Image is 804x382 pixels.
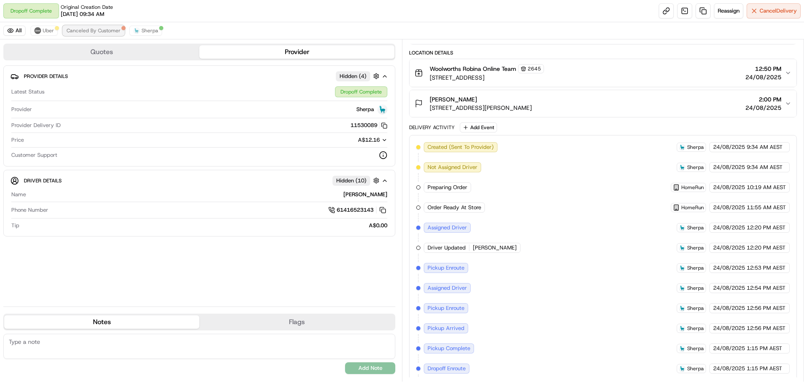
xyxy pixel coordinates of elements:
img: sherpa_logo.png [377,104,387,114]
img: sherpa_logo.png [679,305,685,312]
span: A$12.16 [358,136,380,143]
span: 11:55 AM AEST [747,204,786,211]
span: Assigned Driver [428,224,467,231]
img: sherpa_logo.png [679,345,685,352]
span: Created (Sent To Provider) [428,143,494,151]
span: 2:00 PM [745,95,781,104]
div: Delivery Activity [409,124,455,131]
span: Pickup Complete [428,345,470,352]
span: 24/08/2025 [713,204,745,211]
span: 1:15 PM AEST [747,345,782,352]
span: Provider Details [24,73,68,80]
span: 12:56 PM AEST [747,304,786,312]
span: 24/08/2025 [713,244,745,252]
img: sherpa_logo.png [679,244,685,251]
img: sherpa_logo.png [679,164,685,171]
span: [STREET_ADDRESS][PERSON_NAME] [430,104,532,112]
span: Sherpa [687,305,704,312]
span: Uber [43,27,54,34]
button: Hidden (10) [332,175,381,186]
span: HomeRun [681,204,704,211]
span: Sherpa [356,106,374,113]
img: sherpa_logo.png [679,265,685,271]
span: Original Creation Date [61,4,113,10]
img: sherpa_logo.png [679,365,685,372]
span: 61416523143 [337,206,374,214]
span: Order Ready At Store [428,204,481,211]
span: Cancel Delivery [760,7,797,15]
button: CancelDelivery [747,3,801,18]
a: 61416523143 [328,205,387,215]
img: sherpa_logo.png [679,144,685,151]
span: 24/08/2025 [713,304,745,312]
span: 24/08/2025 [713,184,745,191]
span: 24/08/2025 [713,325,745,332]
span: 10:19 AM AEST [747,184,786,191]
span: 24/08/2025 [713,224,745,231]
div: Location Details [409,49,797,56]
button: Driver DetailsHidden (10) [10,174,388,187]
button: Flags [199,315,394,329]
span: 24/08/2025 [713,143,745,151]
button: Notes [4,315,199,329]
button: [PERSON_NAME][STREET_ADDRESS][PERSON_NAME]2:00 PM24/08/2025 [410,90,796,117]
span: Sherpa [687,285,704,291]
button: A$12.16 [314,136,387,144]
span: Hidden ( 10 ) [336,177,366,185]
button: Woolworths Robina Online Team2645[STREET_ADDRESS]12:50 PM24/08/2025 [410,59,796,87]
span: Driver Details [24,177,62,184]
span: Sherpa [687,345,704,352]
span: Sherpa [687,244,704,251]
span: Sherpa [687,365,704,372]
img: sherpa_logo.png [133,27,140,34]
span: Provider [11,106,32,113]
button: Provider [199,45,394,59]
span: HomeRun [681,184,704,191]
span: Woolworths Robina Online Team [430,65,516,73]
span: Sherpa [687,224,704,231]
span: Tip [11,222,19,229]
span: Latest Status [11,88,44,96]
span: 24/08/2025 [745,73,781,81]
span: Name [11,191,26,198]
span: [PERSON_NAME] [430,95,477,104]
span: 9:34 AM AEST [747,164,783,171]
span: [DATE] 09:34 AM [61,10,104,18]
span: 9:34 AM AEST [747,143,783,151]
span: Phone Number [11,206,48,214]
span: Canceled By Customer [67,27,121,34]
button: Canceled By Customer [63,26,124,36]
button: 11530089 [350,122,387,129]
span: Preparing Order [428,184,467,191]
span: Assigned Driver [428,284,467,292]
span: Dropoff Enroute [428,365,466,372]
span: 24/08/2025 [713,365,745,372]
img: sherpa_logo.png [679,325,685,332]
span: Customer Support [11,151,57,159]
div: A$0.00 [23,222,387,229]
span: 2645 [528,65,541,72]
span: [STREET_ADDRESS] [430,73,544,82]
button: Sherpa [129,26,162,36]
span: Pickup Enroute [428,264,464,272]
span: 12:50 PM [745,65,781,73]
span: Sherpa [687,144,704,151]
button: Uber [31,26,58,36]
span: Price [11,136,24,144]
span: 12:56 PM AEST [747,325,786,332]
button: All [3,26,26,36]
button: Provider DetailsHidden (4) [10,69,388,83]
span: Pickup Enroute [428,304,464,312]
span: 12:54 PM AEST [747,284,786,292]
span: Sherpa [687,164,704,171]
span: Sherpa [687,265,704,271]
span: 12:20 PM AEST [747,224,786,231]
span: Pickup Arrived [428,325,464,332]
button: Add Event [460,122,497,133]
span: 24/08/2025 [713,345,745,352]
span: Sherpa [687,325,704,332]
span: Sherpa [142,27,158,34]
span: Reassign [718,7,740,15]
span: 24/08/2025 [713,284,745,292]
span: 1:15 PM AEST [747,365,782,372]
